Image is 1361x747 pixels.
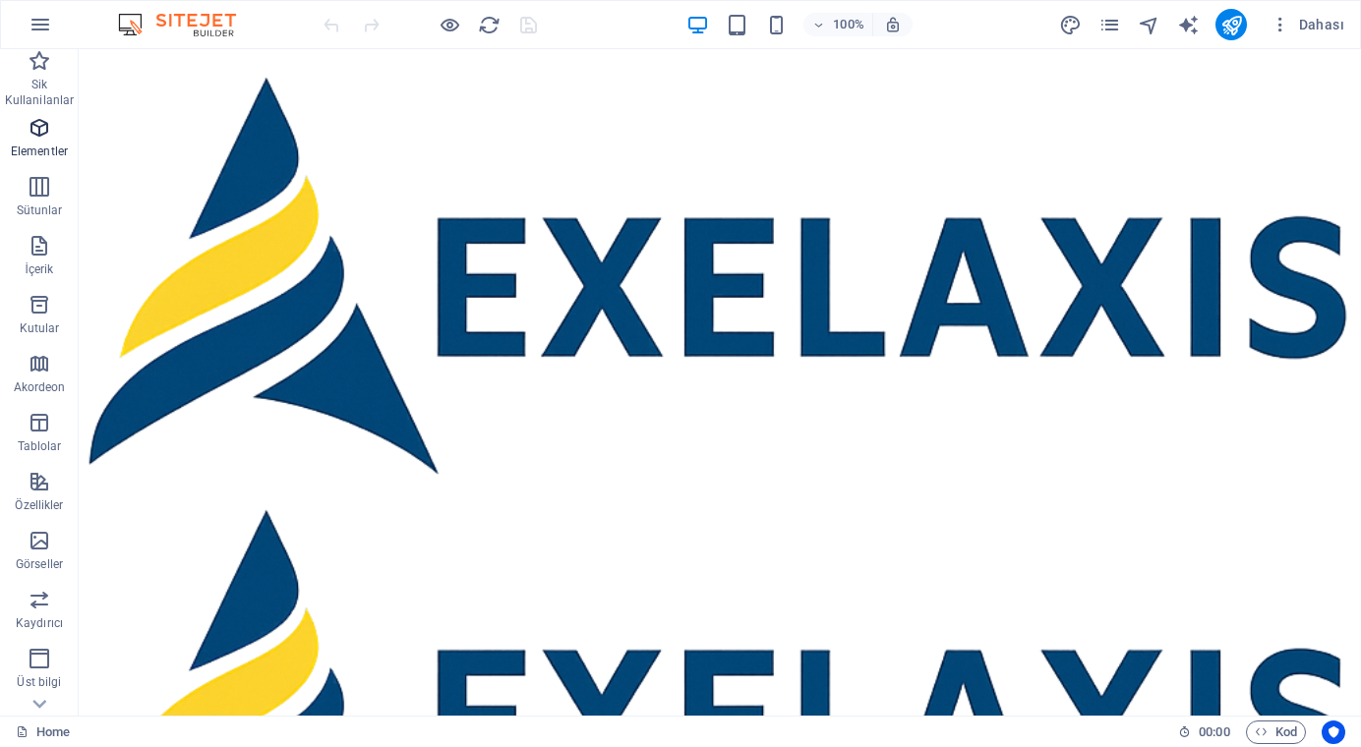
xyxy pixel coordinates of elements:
[1215,9,1247,40] button: publish
[1097,13,1121,36] button: pages
[113,13,261,36] img: Editor Logo
[1098,14,1121,36] i: Sayfalar (Ctrl+Alt+S)
[16,615,63,631] p: Kaydırıcı
[14,379,66,395] p: Akordeon
[1178,720,1230,744] h6: Oturum süresi
[1177,14,1200,36] i: AI Writer
[477,13,501,36] button: reload
[20,320,60,336] p: Kutular
[1322,720,1345,744] button: Usercentrics
[16,556,63,572] p: Görseller
[15,497,63,513] p: Özellikler
[16,720,70,744] a: Seçimi iptal etmek için tıkla. Sayfaları açmak için çift tıkla
[833,13,864,36] h6: 100%
[1138,14,1160,36] i: Navigatör
[1271,15,1344,34] span: Dahası
[478,14,501,36] i: Sayfayı yeniden yükleyin
[1058,13,1082,36] button: design
[25,261,53,277] p: İçerik
[18,438,62,454] p: Tablolar
[803,13,873,36] button: 100%
[1263,9,1352,40] button: Dahası
[1199,720,1229,744] span: 00 00
[438,13,461,36] button: Ön izleme modundan çıkıp düzenlemeye devam etmek için buraya tıklayın
[1176,13,1200,36] button: text_generator
[17,674,61,690] p: Üst bilgi
[884,16,902,33] i: Yeniden boyutlandırmada yakınlaştırma düzeyini seçilen cihaza uyacak şekilde otomatik olarak ayarla.
[17,202,63,218] p: Sütunlar
[1220,14,1243,36] i: Yayınla
[1059,14,1082,36] i: Tasarım (Ctrl+Alt+Y)
[1246,720,1306,744] button: Kod
[1213,724,1215,739] span: :
[1255,720,1297,744] span: Kod
[11,144,68,159] p: Elementler
[1137,13,1160,36] button: navigator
